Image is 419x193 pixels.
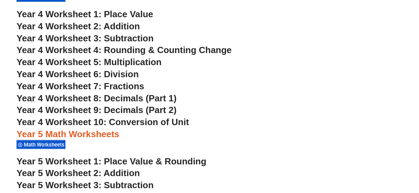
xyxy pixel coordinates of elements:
div: Math Worksheets [17,140,65,149]
a: Year 4 Worksheet 8: Decimals (Part 1) [17,93,177,103]
span: Math Worksheets [24,142,67,148]
a: Year 5 Worksheet 1: Place Value & Rounding [17,156,206,166]
a: Year 5 Worksheet 2: Addition [17,168,140,178]
h3: Year 5 Math Worksheets [17,129,402,140]
a: Year 4 Worksheet 7: Fractions [17,81,144,91]
a: Year 4 Worksheet 9: Decimals (Part 2) [17,105,177,115]
a: Year 4 Worksheet 5: Multiplication [17,57,162,67]
a: Year 4 Worksheet 2: Addition [17,21,140,31]
a: Year 4 Worksheet 6: Division [17,69,139,79]
a: Year 4 Worksheet 1: Place Value [17,9,153,19]
a: Year 4 Worksheet 4: Rounding & Counting Change [17,45,232,55]
a: Year 5 Worksheet 3: Subtraction [17,180,154,190]
iframe: Chat Widget [304,115,419,193]
a: Year 4 Worksheet 10: Conversion of Unit [17,117,189,127]
a: Year 4 Worksheet 3: Subtraction [17,33,154,43]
